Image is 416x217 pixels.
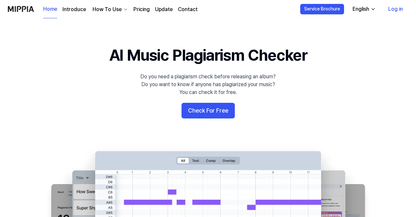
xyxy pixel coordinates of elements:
[300,4,344,14] button: Service Brochure
[182,103,235,118] button: Check For Free
[178,6,198,13] a: Contact
[91,6,123,13] div: How To Use
[109,44,307,66] h1: AI Music Plagiarism Checker
[155,6,173,13] a: Update
[140,73,276,96] div: Do you need a plagiarism check before releasing an album? Do you want to know if anyone has plagi...
[347,3,380,16] button: English
[351,5,371,13] div: English
[91,6,128,13] button: How To Use
[43,0,57,18] a: Home
[133,6,150,13] a: Pricing
[62,6,86,13] a: Introduce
